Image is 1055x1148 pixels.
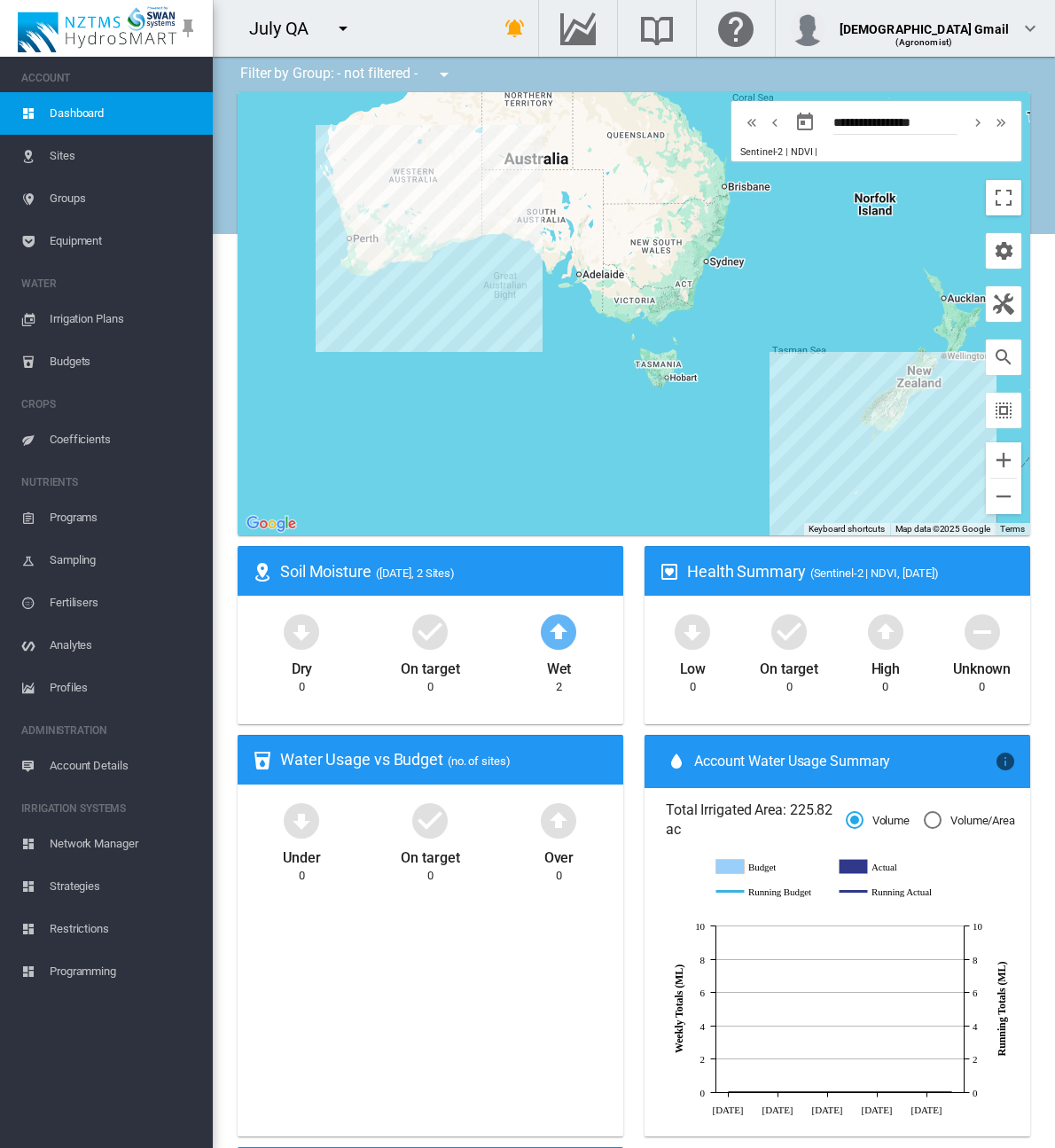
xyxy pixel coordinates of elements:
tspan: 10 [695,921,705,932]
span: Sampling [50,539,199,582]
tspan: 0 [973,1088,978,1098]
button: Toggle fullscreen view [986,180,1021,215]
button: icon-cog [986,233,1021,269]
md-icon: icon-checkbox-marked-circle [768,610,810,652]
md-icon: icon-bell-ring [504,18,526,39]
span: ACCOUNT [21,64,199,92]
circle: Running Actual Aug 17 0 [848,1089,856,1096]
button: icon-chevron-double-left [740,112,763,133]
button: icon-chevron-left [763,112,786,133]
div: Soil Moisture [280,560,609,582]
tspan: 4 [973,1021,978,1032]
button: icon-chevron-double-right [989,112,1012,133]
g: Actual [840,859,945,875]
span: Strategies [50,865,199,908]
md-icon: icon-menu-down [434,64,455,85]
div: On target [401,841,459,868]
span: Programming [50,950,199,993]
tspan: Weekly Totals (ML) [673,964,685,1053]
tspan: 0 [699,1088,705,1098]
md-icon: icon-arrow-up-bold-circle [864,610,907,652]
md-icon: Go to the Data Hub [557,18,599,39]
div: 0 [299,868,305,884]
tspan: [DATE] [811,1105,842,1115]
div: Health Summary [687,560,1016,582]
span: (Agronomist) [895,37,952,47]
span: Network Manager [50,823,199,865]
circle: Running Actual Aug 3 0 [799,1089,806,1096]
g: Running Budget [716,884,822,900]
circle: Running Actual Jul 20 0 [749,1089,756,1096]
a: Open this area in Google Maps (opens a new window) [242,512,301,535]
md-icon: icon-arrow-down-bold-circle [280,610,323,652]
span: CROPS [21,390,199,418]
tspan: [DATE] [762,1105,793,1115]
div: On target [760,652,818,679]
span: Account Water Usage Summary [694,752,995,771]
div: Under [283,841,321,868]
button: icon-magnify [986,340,1021,375]
md-radio-button: Volume/Area [924,812,1015,829]
md-icon: Search the knowledge base [636,18,678,39]
button: md-calendar [787,105,823,140]
md-icon: icon-chevron-double-right [991,112,1011,133]
button: icon-menu-down [325,11,361,46]
md-icon: icon-chevron-down [1020,18,1041,39]
div: 0 [556,868,562,884]
span: Sites [50,135,199,177]
tspan: [DATE] [910,1105,942,1115]
span: (Sentinel-2 | NDVI, [DATE]) [810,566,939,580]
span: (no. of sites) [448,754,511,768]
span: Restrictions [50,908,199,950]
div: Dry [292,652,313,679]
g: Running Actual [840,884,945,900]
md-icon: icon-cog [993,240,1014,262]
md-icon: icon-checkbox-marked-circle [409,799,451,841]
span: Map data ©2025 Google [895,524,990,534]
span: Coefficients [50,418,199,461]
span: Budgets [50,340,199,383]
div: Unknown [953,652,1011,679]
tspan: 8 [973,955,978,965]
md-icon: icon-select-all [993,400,1014,421]
md-icon: icon-heart-box-outline [659,561,680,582]
tspan: 4 [699,1021,705,1032]
tspan: 6 [973,988,978,998]
tspan: 2 [973,1054,977,1065]
span: ADMINISTRATION [21,716,199,745]
md-icon: icon-checkbox-marked-circle [409,610,451,652]
span: ([DATE], 2 Sites) [376,566,455,580]
div: Over [544,841,574,868]
button: Keyboard shortcuts [809,523,885,535]
md-icon: Click here for help [715,18,757,39]
md-icon: icon-arrow-down-bold-circle [671,610,714,652]
span: Equipment [50,220,199,262]
circle: Running Actual Sep 7 0 [923,1089,930,1096]
div: 0 [979,679,985,695]
circle: Running Actual Jul 27 0 [774,1089,781,1096]
span: Analytes [50,624,199,667]
md-radio-button: Volume [846,812,910,829]
span: Irrigation Plans [50,298,199,340]
md-icon: icon-chevron-left [765,112,785,133]
md-icon: icon-menu-down [332,18,354,39]
span: IRRIGATION SYSTEMS [21,794,199,823]
button: icon-select-all [986,393,1021,428]
tspan: [DATE] [712,1105,743,1115]
span: Profiles [50,667,199,709]
span: Groups [50,177,199,220]
div: [DEMOGRAPHIC_DATA] Gmail [840,13,1009,31]
div: Wet [547,652,572,679]
md-icon: icon-minus-circle [961,610,1004,652]
md-icon: icon-cup-water [252,750,273,771]
div: 0 [427,679,434,695]
button: icon-chevron-right [966,112,989,133]
div: Water Usage vs Budget [280,748,609,770]
md-icon: icon-map-marker-radius [252,561,273,582]
a: Terms [1000,524,1025,534]
tspan: 2 [699,1054,704,1065]
md-icon: icon-pin [177,18,199,39]
div: High [871,652,901,679]
md-icon: icon-water [666,751,687,772]
div: 2 [556,679,562,695]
